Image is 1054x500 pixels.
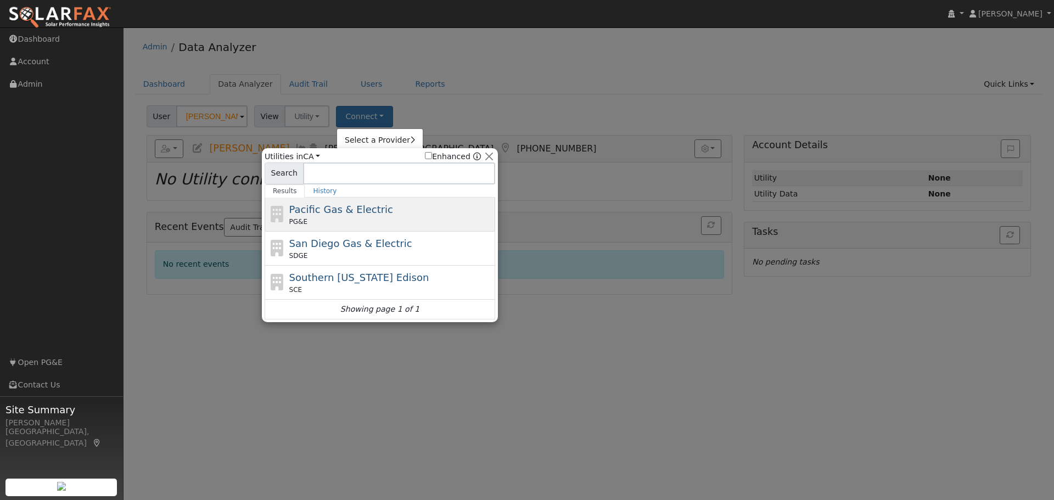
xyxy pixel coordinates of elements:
span: [PERSON_NAME] [978,9,1042,18]
a: Results [265,184,305,198]
a: Map [92,439,102,447]
span: Utilities in [265,151,320,162]
span: SCE [289,285,302,295]
span: San Diego Gas & Electric [289,238,412,249]
span: Show enhanced providers [425,151,481,162]
a: Enhanced Providers [473,152,481,161]
a: History [305,184,345,198]
a: Select a Provider [337,133,423,148]
span: Pacific Gas & Electric [289,204,393,215]
a: CA [303,152,320,161]
span: PG&E [289,217,307,227]
i: Showing page 1 of 1 [340,304,419,315]
input: Enhanced [425,152,432,159]
img: SolarFax [8,6,111,29]
span: Site Summary [5,402,117,417]
div: [GEOGRAPHIC_DATA], [GEOGRAPHIC_DATA] [5,426,117,449]
span: SDGE [289,251,308,261]
div: [PERSON_NAME] [5,417,117,429]
span: Southern [US_STATE] Edison [289,272,429,283]
span: Search [265,162,304,184]
img: retrieve [57,482,66,491]
label: Enhanced [425,151,470,162]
